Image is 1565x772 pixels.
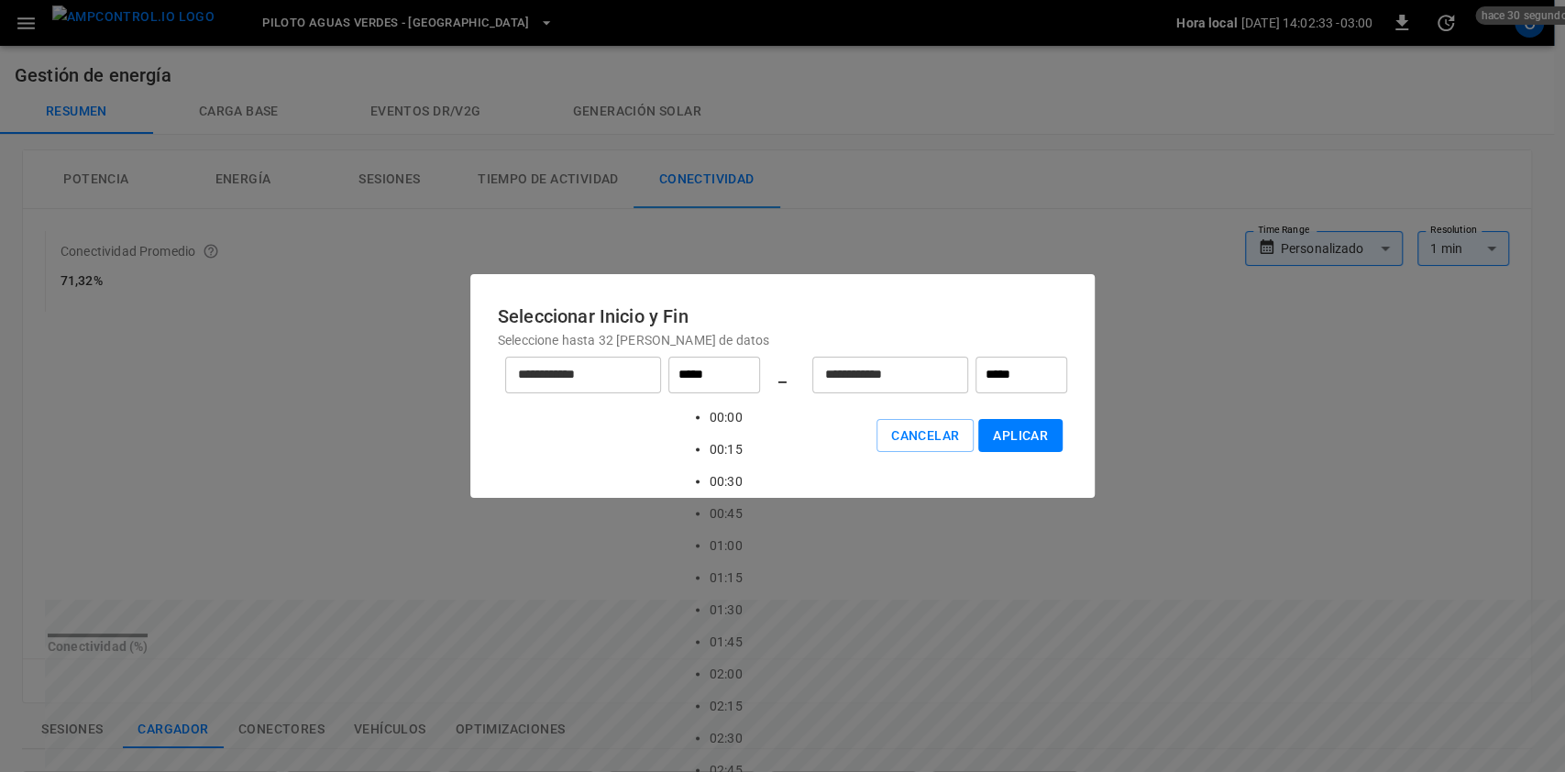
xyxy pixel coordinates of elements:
[778,360,787,390] h6: _
[710,433,743,465] li: 00:15
[710,465,743,497] li: 00:30
[710,561,743,593] li: 01:15
[978,419,1063,453] button: Aplicar
[710,722,743,754] li: 02:30
[876,419,974,453] button: Cancelar
[710,401,743,433] li: 00:00
[710,529,743,561] li: 01:00
[710,657,743,689] li: 02:00
[710,593,743,625] li: 01:30
[710,625,743,657] li: 01:45
[498,331,1067,349] p: Seleccione hasta 32 [PERSON_NAME] de datos
[498,302,1067,331] h6: Seleccionar Inicio y Fin
[710,497,743,529] li: 00:45
[710,689,743,722] li: 02:15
